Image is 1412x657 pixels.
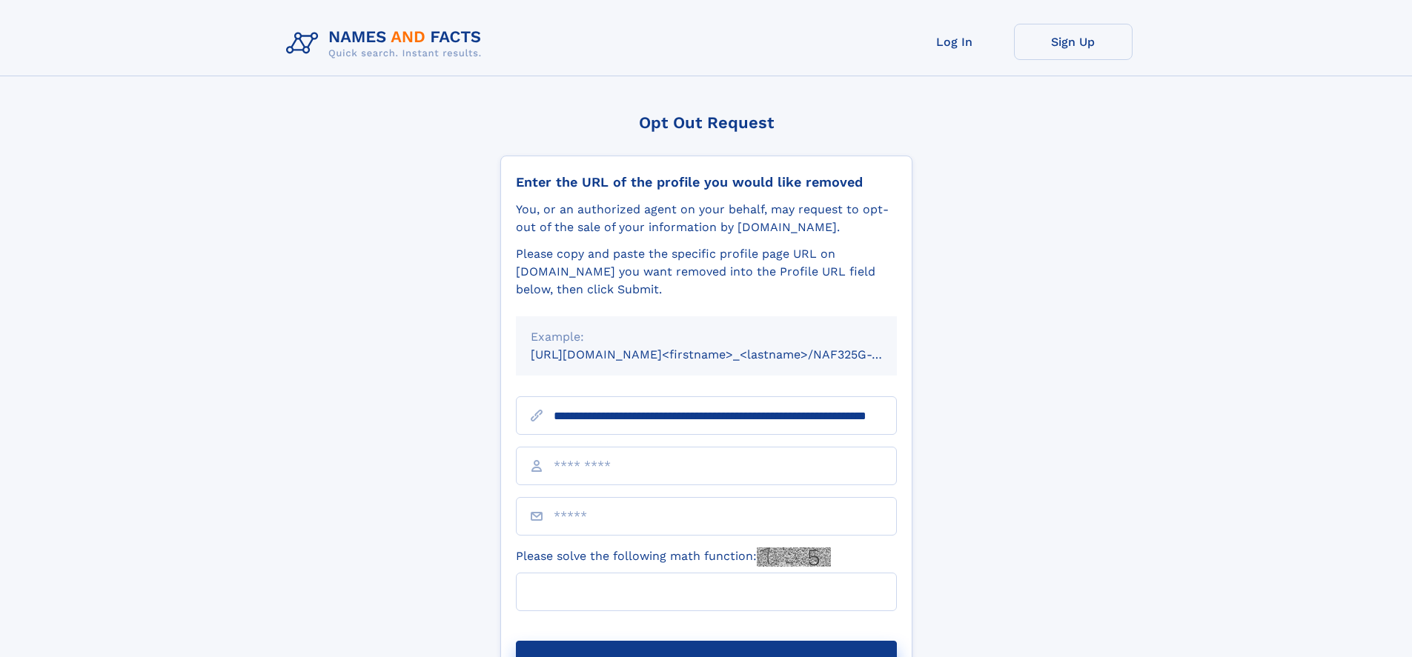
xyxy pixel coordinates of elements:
a: Log In [895,24,1014,60]
img: Logo Names and Facts [280,24,494,64]
div: Enter the URL of the profile you would like removed [516,174,897,190]
div: Please copy and paste the specific profile page URL on [DOMAIN_NAME] you want removed into the Pr... [516,245,897,299]
label: Please solve the following math function: [516,547,831,567]
small: [URL][DOMAIN_NAME]<firstname>_<lastname>/NAF325G-xxxxxxxx [531,347,925,361]
div: Example: [531,328,882,346]
div: You, or an authorized agent on your behalf, may request to opt-out of the sale of your informatio... [516,201,897,236]
div: Opt Out Request [500,113,912,132]
a: Sign Up [1014,24,1133,60]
